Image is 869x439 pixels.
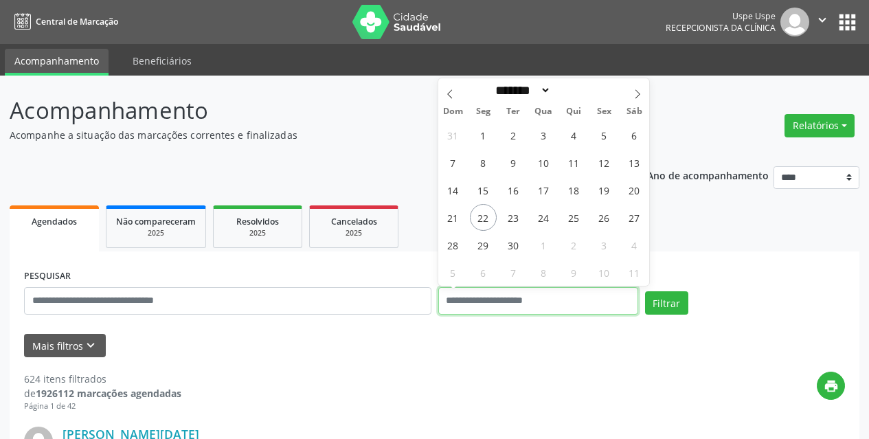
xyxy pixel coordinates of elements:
span: Setembro 28, 2025 [440,232,466,258]
i:  [815,12,830,27]
span: Setembro 21, 2025 [440,204,466,231]
span: Setembro 19, 2025 [591,177,618,203]
span: Outubro 11, 2025 [621,259,648,286]
select: Month [491,83,552,98]
a: Acompanhamento [5,49,109,76]
span: Central de Marcação [36,16,118,27]
span: Setembro 22, 2025 [470,204,497,231]
button: apps [835,10,859,34]
span: Recepcionista da clínica [666,22,776,34]
label: PESQUISAR [24,266,71,287]
span: Setembro 14, 2025 [440,177,466,203]
span: Qua [528,107,558,116]
span: Resolvidos [236,216,279,227]
span: Setembro 15, 2025 [470,177,497,203]
span: Ter [498,107,528,116]
span: Setembro 8, 2025 [470,149,497,176]
button: Filtrar [645,291,688,315]
span: Agendados [32,216,77,227]
span: Outubro 10, 2025 [591,259,618,286]
span: Setembro 11, 2025 [561,149,587,176]
span: Setembro 13, 2025 [621,149,648,176]
i: keyboard_arrow_down [83,338,98,353]
span: Setembro 6, 2025 [621,122,648,148]
span: Outubro 8, 2025 [530,259,557,286]
a: Beneficiários [123,49,201,73]
div: Uspe Uspe [666,10,776,22]
span: Setembro 4, 2025 [561,122,587,148]
button:  [809,8,835,36]
span: Setembro 12, 2025 [591,149,618,176]
p: Acompanhamento [10,93,605,128]
span: Sex [589,107,619,116]
div: Página 1 de 42 [24,401,181,412]
span: Outubro 3, 2025 [591,232,618,258]
button: Mais filtroskeyboard_arrow_down [24,334,106,358]
span: Setembro 29, 2025 [470,232,497,258]
div: 2025 [116,228,196,238]
span: Outubro 2, 2025 [561,232,587,258]
span: Outubro 7, 2025 [500,259,527,286]
a: Central de Marcação [10,10,118,33]
div: 624 itens filtrados [24,372,181,386]
span: Outubro 4, 2025 [621,232,648,258]
span: Setembro 17, 2025 [530,177,557,203]
p: Ano de acompanhamento [647,166,769,183]
input: Year [551,83,596,98]
button: print [817,372,845,400]
span: Setembro 25, 2025 [561,204,587,231]
span: Setembro 27, 2025 [621,204,648,231]
div: 2025 [319,228,388,238]
span: Outubro 1, 2025 [530,232,557,258]
span: Setembro 10, 2025 [530,149,557,176]
span: Setembro 9, 2025 [500,149,527,176]
span: Outubro 5, 2025 [440,259,466,286]
span: Setembro 24, 2025 [530,204,557,231]
div: 2025 [223,228,292,238]
span: Não compareceram [116,216,196,227]
div: de [24,386,181,401]
span: Setembro 18, 2025 [561,177,587,203]
span: Setembro 30, 2025 [500,232,527,258]
span: Setembro 20, 2025 [621,177,648,203]
span: Qui [558,107,589,116]
span: Outubro 9, 2025 [561,259,587,286]
span: Setembro 16, 2025 [500,177,527,203]
span: Setembro 7, 2025 [440,149,466,176]
i: print [824,379,839,394]
span: Setembro 2, 2025 [500,122,527,148]
span: Setembro 23, 2025 [500,204,527,231]
span: Setembro 3, 2025 [530,122,557,148]
span: Setembro 5, 2025 [591,122,618,148]
span: Agosto 31, 2025 [440,122,466,148]
p: Acompanhe a situação das marcações correntes e finalizadas [10,128,605,142]
span: Setembro 26, 2025 [591,204,618,231]
strong: 1926112 marcações agendadas [36,387,181,400]
span: Dom [438,107,469,116]
button: Relatórios [785,114,855,137]
span: Seg [468,107,498,116]
img: img [780,8,809,36]
span: Outubro 6, 2025 [470,259,497,286]
span: Cancelados [331,216,377,227]
span: Setembro 1, 2025 [470,122,497,148]
span: Sáb [619,107,649,116]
